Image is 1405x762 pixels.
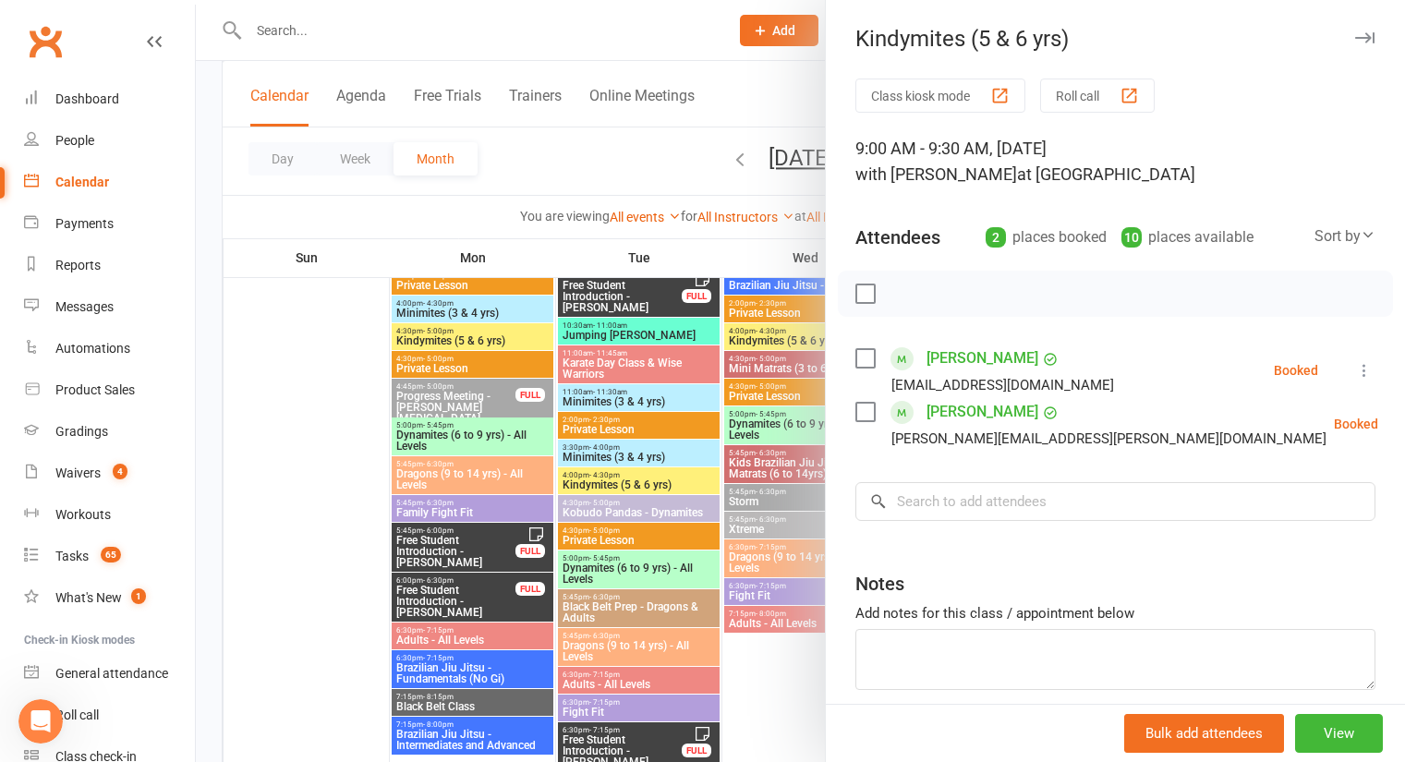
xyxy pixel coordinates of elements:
[927,397,1038,427] a: [PERSON_NAME]
[855,571,904,597] div: Notes
[826,26,1405,52] div: Kindymites (5 & 6 yrs)
[55,382,135,397] div: Product Sales
[55,258,101,272] div: Reports
[24,653,195,695] a: General attendance kiosk mode
[24,328,195,369] a: Automations
[55,424,108,439] div: Gradings
[891,373,1114,397] div: [EMAIL_ADDRESS][DOMAIN_NAME]
[855,136,1375,187] div: 9:00 AM - 9:30 AM, [DATE]
[131,588,146,604] span: 1
[1017,164,1195,184] span: at [GEOGRAPHIC_DATA]
[1121,227,1142,248] div: 10
[1295,714,1383,753] button: View
[855,224,940,250] div: Attendees
[101,547,121,562] span: 65
[24,494,195,536] a: Workouts
[1314,224,1375,248] div: Sort by
[855,164,1017,184] span: with [PERSON_NAME]
[24,411,195,453] a: Gradings
[55,507,111,522] div: Workouts
[24,286,195,328] a: Messages
[855,602,1375,624] div: Add notes for this class / appointment below
[24,120,195,162] a: People
[927,344,1038,373] a: [PERSON_NAME]
[986,227,1006,248] div: 2
[22,18,68,65] a: Clubworx
[24,695,195,736] a: Roll call
[55,590,122,605] div: What's New
[55,299,114,314] div: Messages
[986,224,1107,250] div: places booked
[24,577,195,619] a: What's New1
[1274,364,1318,377] div: Booked
[24,203,195,245] a: Payments
[855,482,1375,521] input: Search to add attendees
[1334,417,1378,430] div: Booked
[55,666,168,681] div: General attendance
[1121,224,1254,250] div: places available
[113,464,127,479] span: 4
[55,91,119,106] div: Dashboard
[1040,79,1155,113] button: Roll call
[24,245,195,286] a: Reports
[55,549,89,563] div: Tasks
[55,133,94,148] div: People
[891,427,1326,451] div: [PERSON_NAME][EMAIL_ADDRESS][PERSON_NAME][DOMAIN_NAME]
[855,79,1025,113] button: Class kiosk mode
[24,79,195,120] a: Dashboard
[55,341,130,356] div: Automations
[55,708,99,722] div: Roll call
[24,536,195,577] a: Tasks 65
[55,175,109,189] div: Calendar
[55,466,101,480] div: Waivers
[18,699,63,744] iframe: Intercom live chat
[24,162,195,203] a: Calendar
[1124,714,1284,753] button: Bulk add attendees
[55,216,114,231] div: Payments
[24,453,195,494] a: Waivers 4
[24,369,195,411] a: Product Sales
